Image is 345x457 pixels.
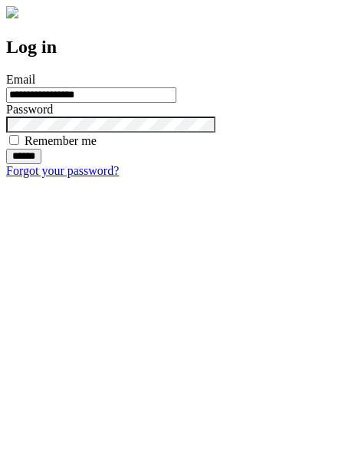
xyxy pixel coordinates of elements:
[6,6,18,18] img: logo-4e3dc11c47720685a147b03b5a06dd966a58ff35d612b21f08c02c0306f2b779.png
[6,37,339,58] h2: Log in
[6,73,35,86] label: Email
[6,103,53,116] label: Password
[6,164,119,177] a: Forgot your password?
[25,134,97,147] label: Remember me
